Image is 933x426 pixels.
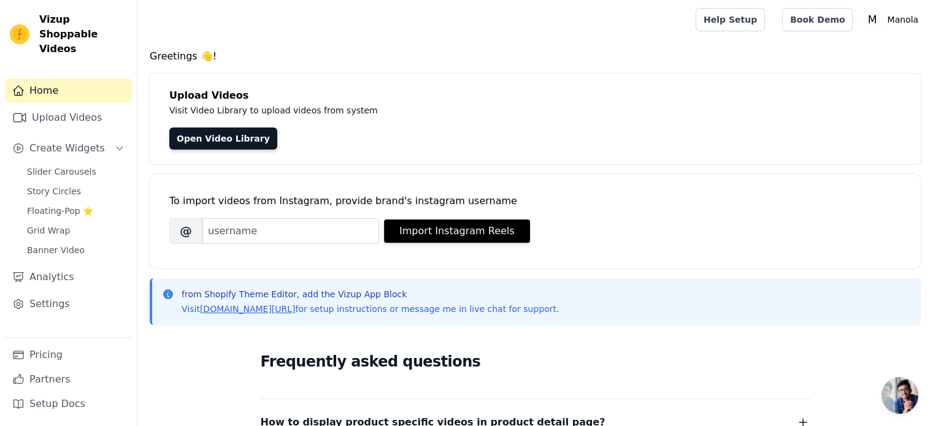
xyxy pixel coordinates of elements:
[169,127,277,150] a: Open Video Library
[39,12,127,56] span: Vizup Shoppable Videos
[182,288,559,300] p: from Shopify Theme Editor, add the Vizup App Block
[169,194,901,208] div: To import videos from Instagram, provide brand's instagram username
[20,242,132,259] a: Banner Video
[20,183,132,200] a: Story Circles
[27,244,85,256] span: Banner Video
[20,202,132,219] a: Floating-Pop ⭐
[868,13,877,26] text: M
[5,367,132,392] a: Partners
[5,136,132,161] button: Create Widgets
[27,185,81,197] span: Story Circles
[27,224,70,237] span: Grid Wrap
[202,218,379,244] input: username
[384,219,530,243] button: Import Instagram Reels
[696,8,765,31] a: Help Setup
[20,163,132,180] a: Slider Carousels
[5,105,132,130] a: Upload Videos
[169,218,202,244] span: @
[5,265,132,289] a: Analytics
[150,49,921,64] h4: Greetings 👋!
[5,392,132,416] a: Setup Docs
[10,25,29,44] img: Vizup
[200,304,296,314] a: [DOMAIN_NAME][URL]
[782,8,853,31] a: Book Demo
[862,9,923,31] button: M Manola
[261,349,810,374] h2: Frequently asked questions
[27,165,96,178] span: Slider Carousels
[182,303,559,315] p: Visit for setup instructions or message me in live chat for support.
[5,292,132,316] a: Settings
[29,141,105,156] span: Create Widgets
[27,205,93,217] span: Floating-Pop ⭐
[881,377,918,414] div: Open chat
[169,88,901,103] h4: Upload Videos
[5,78,132,103] a: Home
[882,9,923,31] p: Manola
[5,343,132,367] a: Pricing
[169,103,719,118] p: Visit Video Library to upload videos from system
[20,222,132,239] a: Grid Wrap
